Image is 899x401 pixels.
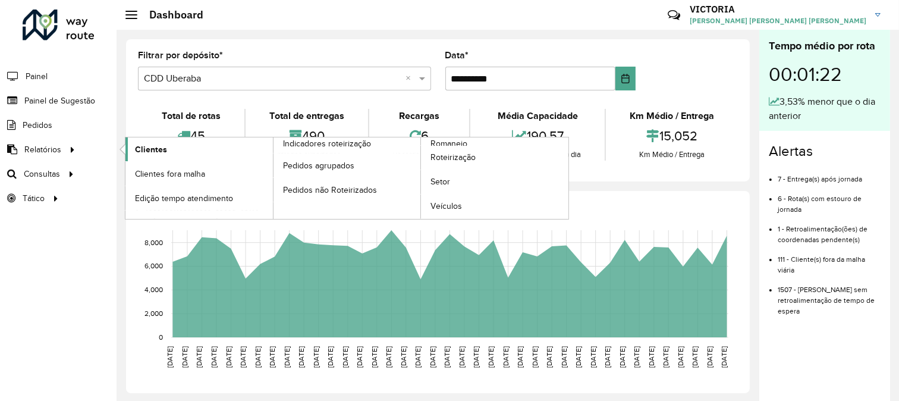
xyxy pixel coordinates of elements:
li: 7 - Entrega(s) após jornada [778,165,881,184]
li: 111 - Cliente(s) fora da malha viária [778,245,881,275]
a: Pedidos agrupados [274,153,421,177]
text: [DATE] [473,346,480,368]
text: [DATE] [647,346,655,368]
span: [PERSON_NAME] [PERSON_NAME] [PERSON_NAME] [690,15,866,26]
text: [DATE] [297,346,305,368]
text: [DATE] [458,346,466,368]
a: Romaneio [274,137,569,219]
text: [DATE] [400,346,407,368]
text: [DATE] [677,346,684,368]
text: [DATE] [706,346,713,368]
a: Clientes fora malha [125,162,273,186]
span: Pedidos não Roteirizados [283,184,377,196]
a: Roteirização [421,146,568,170]
text: [DATE] [429,346,436,368]
span: Veículos [430,200,462,212]
div: 00:01:22 [769,54,881,95]
div: Total de rotas [141,109,241,123]
div: 3,53% menor que o dia anterior [769,95,881,123]
text: 4,000 [144,286,163,294]
span: Consultas [24,168,60,180]
div: 190,57 [473,123,602,149]
div: 15,052 [609,123,735,149]
span: Pedidos [23,119,52,131]
text: [DATE] [268,346,276,368]
text: [DATE] [370,346,378,368]
a: Indicadores roteirização [125,137,421,219]
text: [DATE] [721,346,728,368]
span: Roteirização [430,151,476,164]
text: [DATE] [444,346,451,368]
li: 1 - Retroalimentação(ões) de coordenadas pendente(s) [778,215,881,245]
a: Pedidos não Roteirizados [274,178,421,202]
a: Clientes [125,137,273,161]
text: [DATE] [326,346,334,368]
span: Clientes [135,143,167,156]
text: [DATE] [662,346,669,368]
h3: VICTORIA [690,4,866,15]
text: [DATE] [574,346,582,368]
text: [DATE] [516,346,524,368]
a: Veículos [421,195,568,218]
text: [DATE] [181,346,188,368]
text: [DATE] [414,346,422,368]
text: [DATE] [633,346,640,368]
span: Pedidos agrupados [283,159,354,172]
span: Edição tempo atendimento [135,192,233,205]
div: 490 [249,123,365,149]
text: [DATE] [589,346,597,368]
text: [DATE] [531,346,539,368]
span: Tático [23,192,45,205]
span: Clientes fora malha [135,168,205,180]
label: Filtrar por depósito [138,48,223,62]
text: 8,000 [144,239,163,246]
text: [DATE] [356,346,363,368]
span: Clear all [406,71,416,86]
text: [DATE] [166,346,174,368]
text: 6,000 [144,262,163,270]
span: Painel [26,70,48,83]
text: [DATE] [545,346,553,368]
div: Média Capacidade [473,109,602,123]
text: [DATE] [560,346,568,368]
span: Painel de Sugestão [24,95,95,107]
div: Recargas [372,109,467,123]
span: Setor [430,176,450,188]
text: [DATE] [502,346,510,368]
h4: Alertas [769,143,881,160]
text: [DATE] [691,346,699,368]
h2: Dashboard [137,8,203,21]
div: Tempo médio por rota [769,38,881,54]
span: Relatórios [24,143,61,156]
text: [DATE] [312,346,320,368]
span: Romaneio [430,137,467,150]
text: [DATE] [239,346,247,368]
span: Indicadores roteirização [283,137,371,150]
a: Edição tempo atendimento [125,186,273,210]
div: Km Médio / Entrega [609,109,735,123]
div: 45 [141,123,241,149]
button: Choose Date [615,67,636,90]
text: 2,000 [144,309,163,317]
li: 6 - Rota(s) com estouro de jornada [778,184,881,215]
text: [DATE] [254,346,262,368]
text: [DATE] [210,346,218,368]
text: [DATE] [603,346,611,368]
text: 0 [159,333,163,341]
text: [DATE] [618,346,626,368]
div: Km Médio / Entrega [609,149,735,161]
li: 1507 - [PERSON_NAME] sem retroalimentação de tempo de espera [778,275,881,317]
a: Contato Rápido [661,2,687,28]
a: Setor [421,170,568,194]
text: [DATE] [341,346,349,368]
text: [DATE] [225,346,232,368]
label: Data [445,48,469,62]
div: 6 [372,123,467,149]
div: Total de entregas [249,109,365,123]
text: [DATE] [385,346,392,368]
text: [DATE] [196,346,203,368]
text: [DATE] [283,346,291,368]
text: [DATE] [487,346,495,368]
